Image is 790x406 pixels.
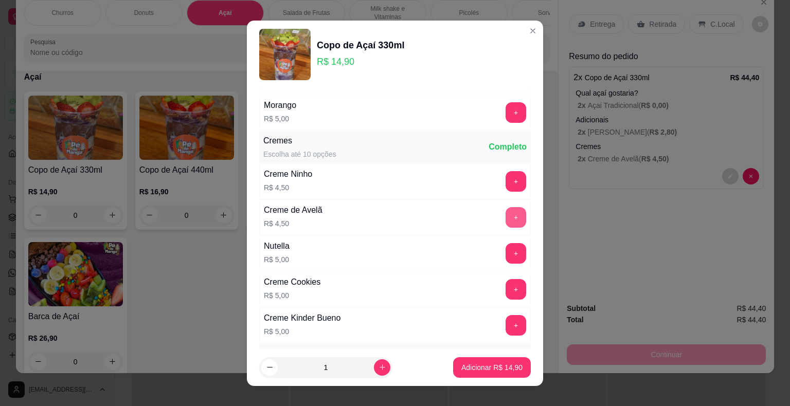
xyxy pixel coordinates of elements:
p: Adicionar R$ 14,90 [461,362,523,373]
div: Creme Cookies [264,276,320,288]
button: Adicionar R$ 14,90 [453,357,531,378]
button: add [506,315,526,336]
div: Caldas [263,347,329,360]
p: R$ 5,00 [264,290,320,301]
button: add [506,171,526,192]
div: Creme Ninho [264,168,312,180]
img: product-image [259,29,311,80]
div: Morango [264,99,296,112]
p: R$ 4,50 [264,182,312,193]
p: R$ 5,00 [264,326,340,337]
button: add [506,243,526,264]
div: Nutella [264,240,290,252]
div: Escolha até 10 opções [263,149,336,159]
p: R$ 4,50 [264,218,322,229]
button: add [506,207,526,228]
button: add [506,102,526,123]
button: decrease-product-quantity [261,359,278,376]
button: add [506,279,526,300]
div: Copo de Açaí 330ml [317,38,404,52]
p: R$ 5,00 [264,114,296,124]
div: Completo [489,141,527,153]
div: Creme de Avelã [264,204,322,216]
button: increase-product-quantity [374,359,390,376]
p: R$ 14,90 [317,54,404,69]
div: Creme Kinder Bueno [264,312,340,324]
p: R$ 5,00 [264,254,290,265]
button: Close [525,23,541,39]
div: Cremes [263,135,336,147]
